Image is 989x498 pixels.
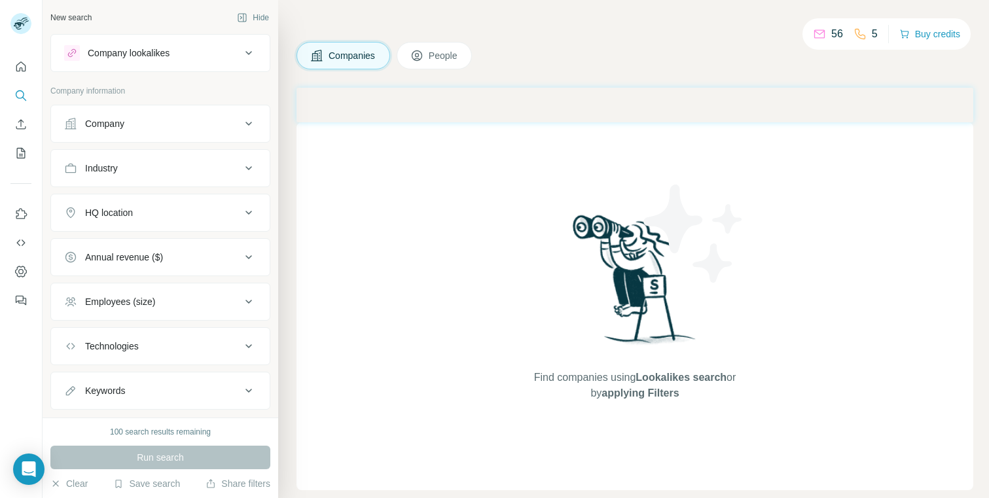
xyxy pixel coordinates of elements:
[831,26,843,42] p: 56
[85,384,125,397] div: Keywords
[10,13,31,34] img: Avatar
[636,372,727,383] span: Lookalikes search
[85,206,133,219] div: HQ location
[85,295,155,308] div: Employees (size)
[10,289,31,312] button: Feedback
[85,117,124,130] div: Company
[88,46,170,60] div: Company lookalikes
[50,477,88,490] button: Clear
[297,16,973,34] h4: Search
[85,251,163,264] div: Annual revenue ($)
[51,286,270,317] button: Employees (size)
[51,375,270,406] button: Keywords
[10,55,31,79] button: Quick start
[85,340,139,353] div: Technologies
[51,197,270,228] button: HQ location
[10,260,31,283] button: Dashboard
[51,330,270,362] button: Technologies
[872,26,878,42] p: 5
[10,141,31,165] button: My lists
[110,426,211,438] div: 100 search results remaining
[51,108,270,139] button: Company
[85,162,118,175] div: Industry
[297,88,973,122] iframe: Banner
[10,113,31,136] button: Enrich CSV
[228,8,278,27] button: Hide
[602,387,679,399] span: applying Filters
[51,152,270,184] button: Industry
[13,454,45,485] div: Open Intercom Messenger
[899,25,960,43] button: Buy credits
[429,49,459,62] span: People
[10,202,31,226] button: Use Surfe on LinkedIn
[51,37,270,69] button: Company lookalikes
[10,84,31,107] button: Search
[51,241,270,273] button: Annual revenue ($)
[206,477,270,490] button: Share filters
[635,175,753,293] img: Surfe Illustration - Stars
[329,49,376,62] span: Companies
[10,231,31,255] button: Use Surfe API
[567,211,703,357] img: Surfe Illustration - Woman searching with binoculars
[113,477,180,490] button: Save search
[530,370,740,401] span: Find companies using or by
[50,12,92,24] div: New search
[50,85,270,97] p: Company information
